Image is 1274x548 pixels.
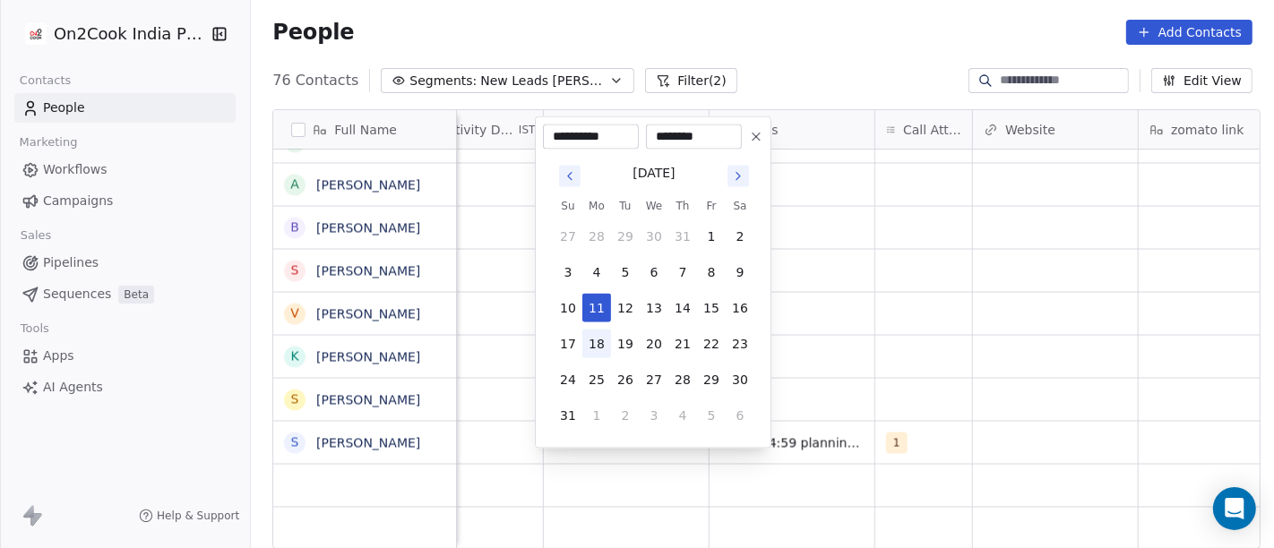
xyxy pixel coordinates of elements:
[668,197,697,215] th: Thursday
[668,258,697,287] button: 7
[611,330,640,358] button: 19
[668,330,697,358] button: 21
[582,222,611,251] button: 28
[611,401,640,430] button: 2
[554,330,582,358] button: 17
[554,294,582,322] button: 10
[611,294,640,322] button: 12
[726,365,754,394] button: 30
[726,197,754,215] th: Saturday
[697,365,726,394] button: 29
[640,365,668,394] button: 27
[668,401,697,430] button: 4
[640,401,668,430] button: 3
[726,164,751,189] button: Go to next month
[668,294,697,322] button: 14
[557,164,582,189] button: Go to previous month
[640,197,668,215] th: Wednesday
[668,365,697,394] button: 28
[582,258,611,287] button: 4
[697,258,726,287] button: 8
[726,294,754,322] button: 16
[697,197,726,215] th: Friday
[640,222,668,251] button: 30
[640,258,668,287] button: 6
[697,222,726,251] button: 1
[697,330,726,358] button: 22
[582,365,611,394] button: 25
[554,401,582,430] button: 31
[697,294,726,322] button: 15
[554,197,582,215] th: Sunday
[582,330,611,358] button: 18
[668,222,697,251] button: 31
[582,197,611,215] th: Monday
[611,365,640,394] button: 26
[611,222,640,251] button: 29
[554,222,582,251] button: 27
[582,294,611,322] button: 11
[726,401,754,430] button: 6
[611,258,640,287] button: 5
[726,258,754,287] button: 9
[611,197,640,215] th: Tuesday
[640,330,668,358] button: 20
[554,258,582,287] button: 3
[582,401,611,430] button: 1
[726,330,754,358] button: 23
[633,164,675,183] div: [DATE]
[554,365,582,394] button: 24
[640,294,668,322] button: 13
[726,222,754,251] button: 2
[697,401,726,430] button: 5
